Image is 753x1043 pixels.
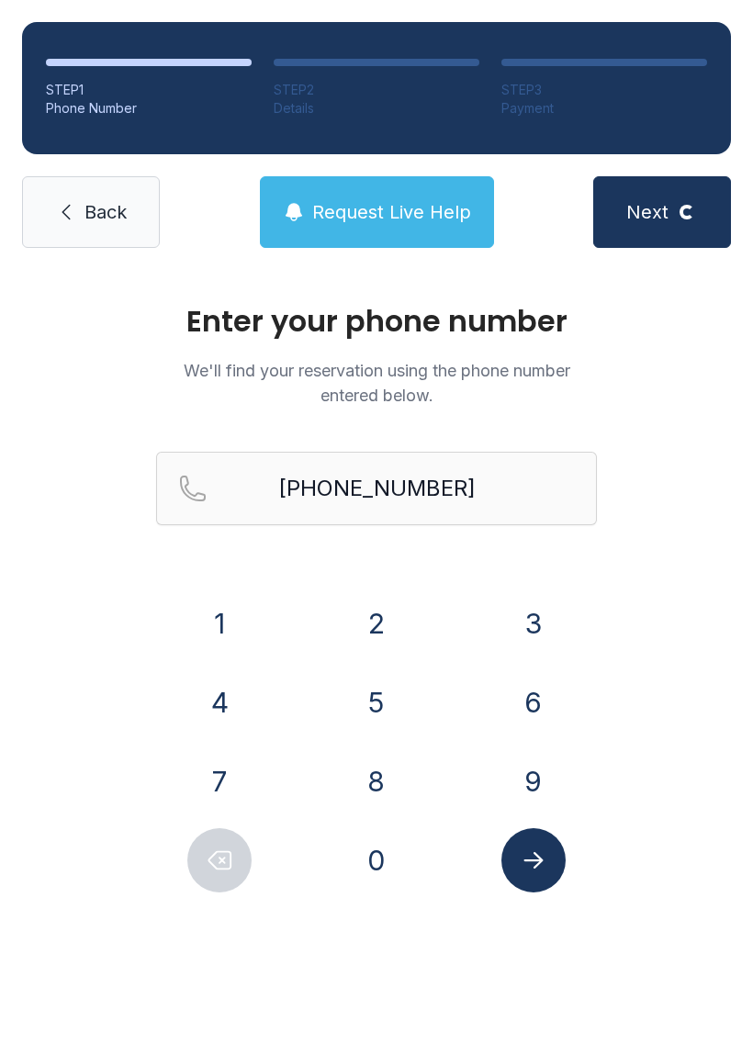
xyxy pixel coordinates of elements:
[274,99,479,118] div: Details
[187,591,252,656] button: 1
[46,99,252,118] div: Phone Number
[46,81,252,99] div: STEP 1
[84,199,127,225] span: Back
[274,81,479,99] div: STEP 2
[501,591,566,656] button: 3
[344,670,409,735] button: 5
[312,199,471,225] span: Request Live Help
[501,749,566,813] button: 9
[501,99,707,118] div: Payment
[501,828,566,892] button: Submit lookup form
[344,828,409,892] button: 0
[187,749,252,813] button: 7
[344,591,409,656] button: 2
[626,199,669,225] span: Next
[501,81,707,99] div: STEP 3
[344,749,409,813] button: 8
[187,670,252,735] button: 4
[156,358,597,408] p: We'll find your reservation using the phone number entered below.
[156,452,597,525] input: Reservation phone number
[187,828,252,892] button: Delete number
[156,307,597,336] h1: Enter your phone number
[501,670,566,735] button: 6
